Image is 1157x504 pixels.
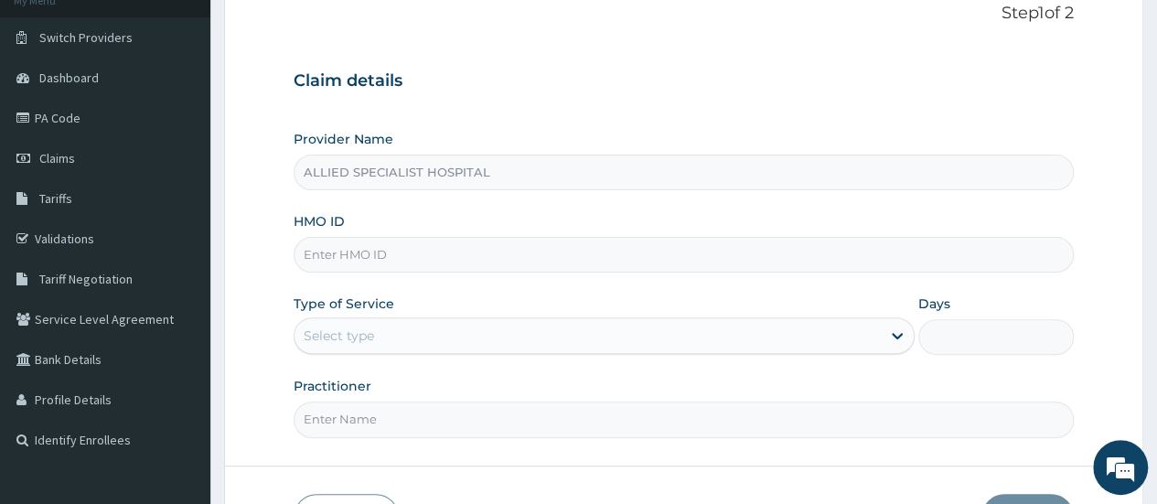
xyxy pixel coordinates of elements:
div: Select type [304,327,374,345]
label: Days [918,295,950,313]
span: Dashboard [39,70,99,86]
span: Claims [39,150,75,166]
input: Enter Name [294,402,1074,437]
label: HMO ID [294,212,345,231]
input: Enter HMO ID [294,237,1074,273]
label: Practitioner [294,377,371,395]
label: Type of Service [294,295,394,313]
span: Switch Providers [39,29,133,46]
label: Provider Name [294,130,393,148]
span: Tariffs [39,190,72,207]
span: Tariff Negotiation [39,271,133,287]
p: Step 1 of 2 [294,4,1074,24]
h3: Claim details [294,71,1074,91]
